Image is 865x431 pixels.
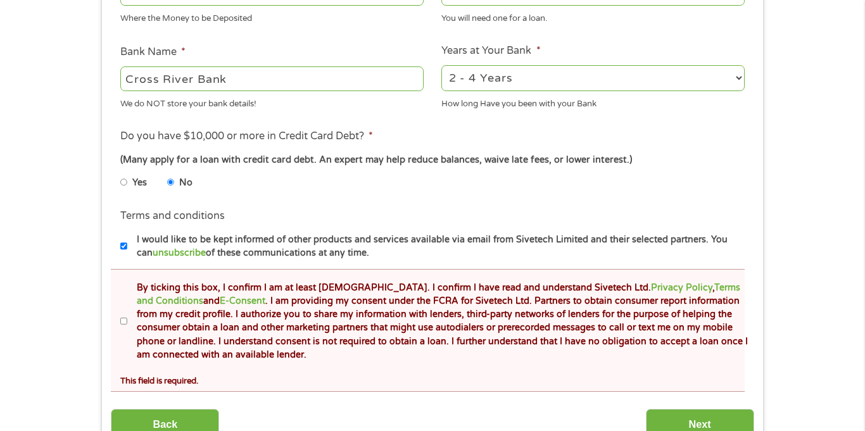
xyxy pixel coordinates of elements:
div: You will need one for a loan. [441,8,745,25]
label: No [179,176,193,190]
label: Yes [132,176,147,190]
a: Privacy Policy [651,282,712,293]
a: unsubscribe [153,247,206,258]
label: Do you have $10,000 or more in Credit Card Debt? [120,130,373,143]
div: (Many apply for a loan with credit card debt. An expert may help reduce balances, waive late fees... [120,153,745,167]
div: This field is required. [120,370,745,387]
label: Bank Name [120,46,186,59]
a: E-Consent [220,296,265,306]
label: I would like to be kept informed of other products and services available via email from Sivetech... [127,233,748,260]
label: Years at Your Bank [441,44,540,58]
div: Where the Money to be Deposited [120,8,424,25]
label: By ticking this box, I confirm I am at least [DEMOGRAPHIC_DATA]. I confirm I have read and unders... [127,281,748,362]
div: How long Have you been with your Bank [441,93,745,110]
label: Terms and conditions [120,209,225,223]
div: We do NOT store your bank details! [120,93,424,110]
a: Terms and Conditions [137,282,740,306]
